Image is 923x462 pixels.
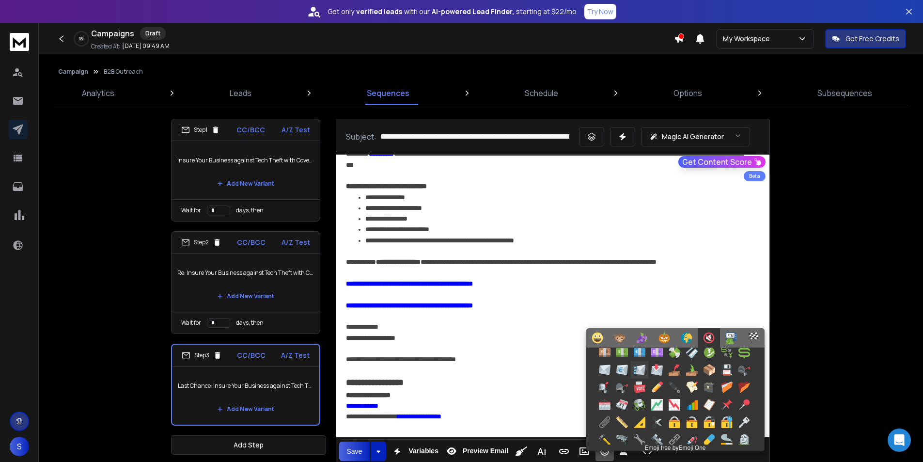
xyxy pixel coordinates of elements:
button: Add New Variant [209,399,282,419]
h1: Campaigns [91,28,134,39]
button: Try Now [584,4,616,19]
p: [DATE] 09:49 AM [122,42,170,50]
p: 0 % [79,36,84,42]
img: 1f4c5.svg [599,399,610,411]
button: S [10,437,29,456]
img: 1f48a.svg [704,434,715,446]
div: Beta [744,171,766,181]
p: Last Chance: Insure Your Business against Tech Theft with CoverCloud [178,372,313,399]
img: 270f.svg [651,382,663,393]
img: 1f600.svg [592,332,603,344]
a: Subsequences [812,81,878,105]
img: 1f4ca.svg [686,399,698,411]
img: 1f4e7.svg [616,364,628,376]
img: 1f510.svg [721,416,733,428]
img: 1f507.svg [703,332,715,344]
a: Schedule [519,81,564,105]
p: Schedule [525,87,558,99]
img: 1f4b1.svg [721,347,733,358]
img: 1f4cf.svg [616,416,628,428]
div: Draft [140,27,166,40]
img: 1f4dd.svg [686,382,698,393]
a: Sequences [361,81,415,105]
p: Get Free Credits [845,34,899,44]
div: Step 2 [181,238,221,247]
li: Step3CC/BCCA/Z TestLast Chance: Insure Your Business against Tech Theft with CoverCloudAdd New Va... [171,344,320,426]
img: 1f4b5.svg [616,347,628,358]
a: Options [668,81,708,105]
img: 1f3e7.svg [725,332,737,344]
img: 1f4c9.svg [669,399,680,411]
button: Preview Email [442,442,510,461]
img: 1f383.svg [658,332,670,344]
p: Magic AI Generator [662,132,724,142]
img: 1f4c7.svg [634,399,645,411]
img: 1f4c6.svg [616,399,628,411]
img: 1f4ce.svg [599,416,610,428]
img: 1f4e9.svg [651,364,663,376]
p: Wait for [181,207,201,214]
img: 1f4ea.svg [738,364,750,376]
p: days, then [236,207,264,214]
img: 1f4cb.svg [704,399,715,411]
img: 1f4b7.svg [651,347,663,358]
p: Sequences [367,87,409,99]
img: 1f4c1.svg [721,382,733,393]
img: 1f4b9.svg [704,347,715,358]
p: Insure Your Business against Tech Theft with CoverCloud [177,147,314,174]
p: CC/BCC [237,350,266,360]
p: Subsequences [817,87,872,99]
img: 1f4b3.svg [686,347,698,358]
img: 1f4b8.svg [669,347,680,358]
button: Add Step [171,435,326,455]
button: Save [339,442,370,461]
button: Variables [388,442,440,461]
button: Get Content Score [678,156,766,168]
img: 1f4e4.svg [669,364,680,376]
p: Subject: [346,131,376,143]
a: Analytics [76,81,120,105]
li: Step2CC/BCCA/Z TestRe: Insure Your Business against Tech Theft with CoverCloudAdd New VariantWait... [171,231,320,334]
p: days, then [236,319,264,327]
p: A/Z Test [282,238,310,247]
p: Try Now [587,7,613,16]
img: 1f4e6.svg [704,364,715,376]
img: 1f529.svg [651,434,663,446]
p: Emoji free by [586,445,765,451]
img: 1f513.svg [686,416,698,428]
a: Open Emoji One website. [679,445,706,451]
div: Step 1 [181,126,220,134]
img: 1f4c8.svg [651,399,663,411]
p: A/Z Test [282,125,310,135]
img: 1f4cc.svg [721,399,733,411]
p: Analytics [82,87,114,99]
strong: verified leads [356,7,402,16]
img: 1f30d.svg [681,332,692,344]
img: 1f4ed.svg [616,382,628,393]
img: 1f4b4.svg [599,347,610,358]
img: 1f4c2.svg [738,382,750,393]
p: My Workspace [723,34,774,44]
img: 1f4ec.svg [599,382,610,393]
button: Add New Variant [209,174,282,193]
img: 1f4e5.svg [686,364,698,376]
img: 2702.svg [651,416,663,428]
div: Open Intercom Messenger [888,429,911,452]
img: 1f347.svg [636,332,648,344]
img: 1f4b2.svg [738,347,750,358]
img: 1f528.svg [599,434,610,446]
img: 1f511.svg [738,416,750,428]
img: 1f435.svg [614,332,626,344]
img: 1f4be.svg [721,364,733,376]
img: 1f4e8.svg [634,364,645,376]
p: Re: Insure Your Business against Tech Theft with CoverCloud [177,259,314,287]
img: 1f4cd.svg [738,399,750,411]
span: Preview Email [461,447,510,455]
img: 1f517.svg [669,434,680,446]
img: 2712.svg [669,382,680,393]
img: 1f5f3.svg [634,382,645,393]
img: 1f4bc.svg [704,382,715,393]
img: 1f5ff.svg [738,434,750,446]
